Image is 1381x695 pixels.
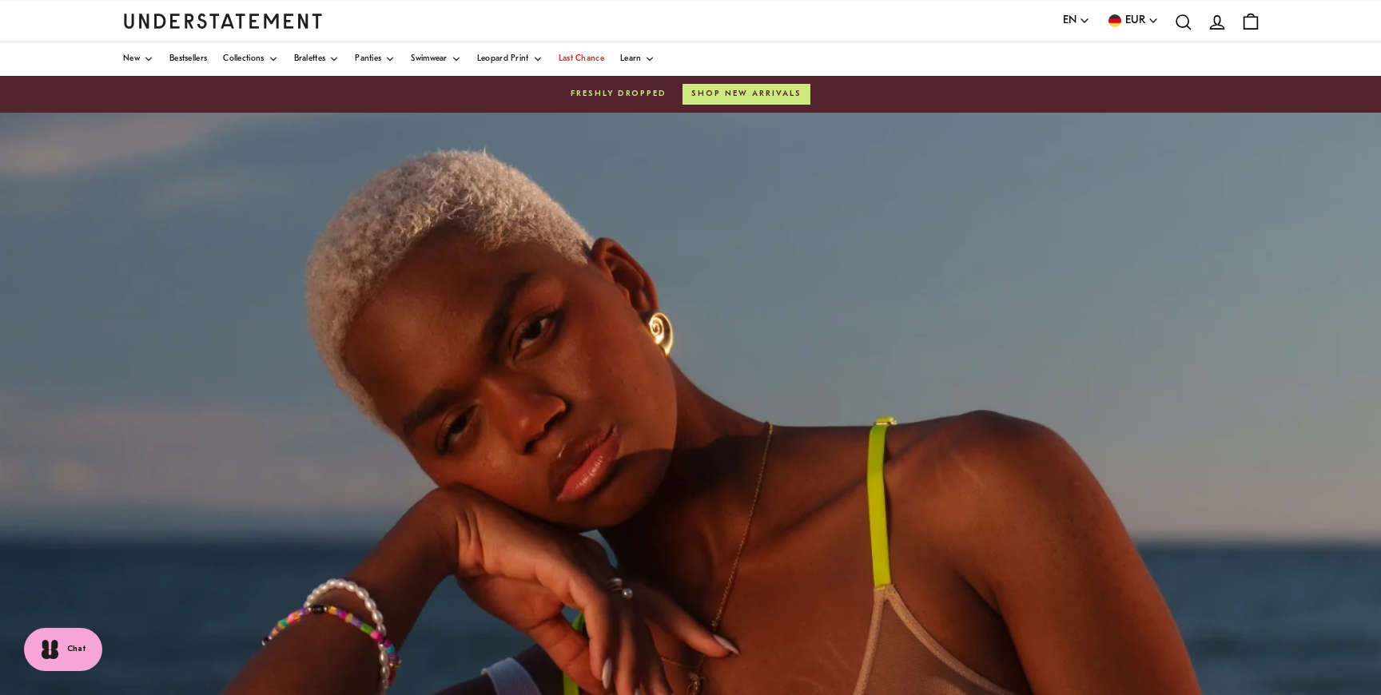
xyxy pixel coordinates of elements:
[620,42,655,76] a: Learn
[67,643,86,656] span: Chat
[683,84,810,105] button: Shop new arrivals
[223,42,277,76] a: Collections
[1063,12,1077,30] span: EN
[294,42,340,76] a: Bralettes
[411,42,460,76] a: Swimwear
[294,55,326,63] span: Bralettes
[169,55,207,63] span: Bestsellers
[477,55,529,63] span: Leopard Print
[123,42,153,76] a: New
[24,628,102,671] button: Chat
[123,14,323,28] a: Understatement Homepage
[477,42,543,76] a: Leopard Print
[620,55,642,63] span: Learn
[169,42,207,76] a: Bestsellers
[123,55,140,63] span: New
[411,55,447,63] span: Swimwear
[355,55,381,63] span: Panties
[559,55,604,63] span: Last Chance
[559,42,604,76] a: Last Chance
[1125,12,1145,30] span: EUR
[1063,12,1090,30] button: EN
[123,84,1258,105] a: Freshly droppedShop new arrivals
[1106,12,1159,30] button: EUR
[223,55,264,63] span: Collections
[571,88,667,101] span: Freshly dropped
[355,42,395,76] a: Panties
